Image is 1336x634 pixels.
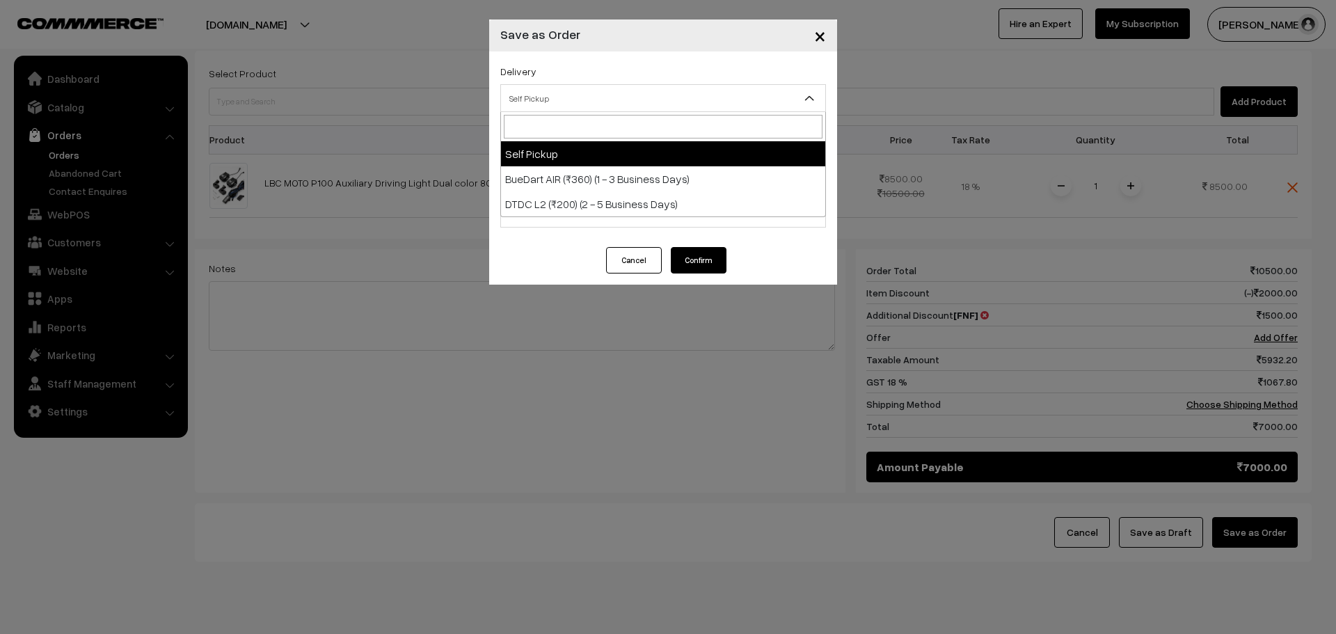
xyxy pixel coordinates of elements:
[500,64,536,79] label: Delivery
[671,247,726,274] button: Confirm
[500,25,580,44] h4: Save as Order
[803,14,837,57] button: Close
[501,86,825,111] span: Self Pickup
[500,84,826,112] span: Self Pickup
[501,166,825,191] li: BueDart AIR (₹360) (1 - 3 Business Days)
[606,247,662,274] button: Cancel
[501,191,825,216] li: DTDC L2 (₹200) (2 - 5 Business Days)
[501,141,825,166] li: Self Pickup
[814,22,826,48] span: ×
